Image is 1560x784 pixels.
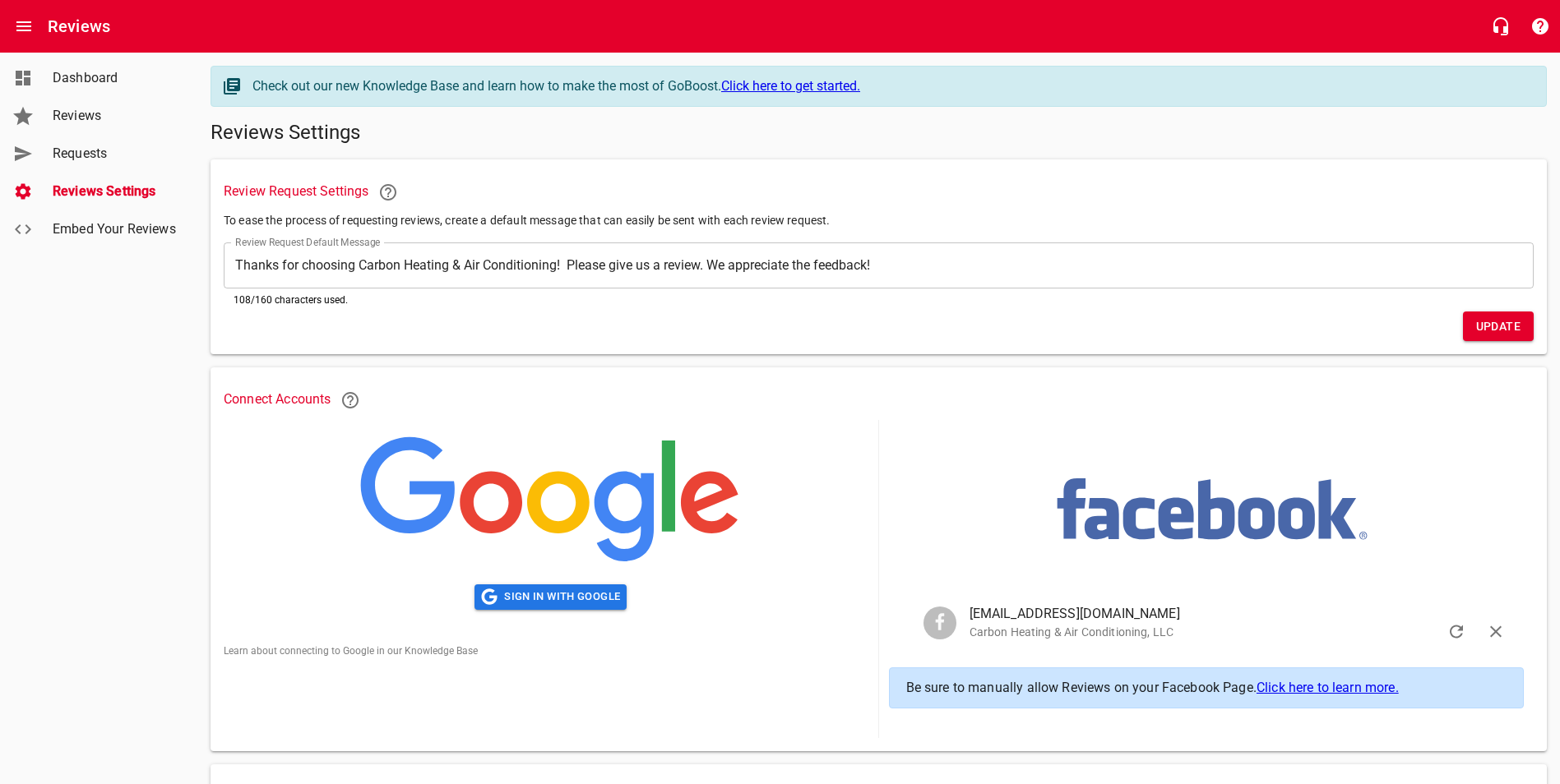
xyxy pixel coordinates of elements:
p: To ease the process of requesting reviews, create a default message that can easily be sent with ... [224,212,1534,229]
button: Live Chat [1481,7,1521,46]
h5: Reviews Settings [211,120,1547,146]
button: Update [1463,311,1534,342]
button: Support Portal [1521,7,1560,46]
button: Sign Out [1476,611,1516,651]
span: Reviews Settings [53,182,178,201]
h6: Reviews [48,13,110,39]
a: Learn about connecting to Google in our Knowledge Base [224,645,478,657]
a: Learn more about requesting reviews [368,173,408,212]
p: Be sure to manually allow Reviews on your Facebook Page. [906,678,1507,698]
div: Check out our new Knowledge Base and learn how to make the most of GoBoost. [252,76,1530,96]
button: Open drawer [4,7,44,46]
a: Learn more about connecting Google and Facebook to Reviews [331,380,370,420]
textarea: Thanks for choosing Carbon Heating & Air Conditioning! Please give us a review. We appreciate the... [235,257,1522,273]
button: Refresh [1437,611,1476,651]
span: 108 /160 characters used. [234,294,348,306]
span: Embed Your Reviews [53,219,178,239]
button: Sign in with Google [474,584,627,610]
a: Click here to get started. [721,78,860,94]
span: [EMAIL_ADDRESS][DOMAIN_NAME] [970,604,1480,624]
span: Sign in with Google [481,588,620,606]
span: Requests [53,144,178,164]
h6: Connect Accounts [224,380,1534,420]
span: Reviews [53,106,178,126]
h6: Review Request Settings [224,173,1534,212]
p: Carbon Heating & Air Conditioning, LLC [970,624,1480,641]
a: Click here to learn more. [1257,680,1399,695]
span: Update [1476,316,1521,337]
span: Dashboard [53,68,178,88]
